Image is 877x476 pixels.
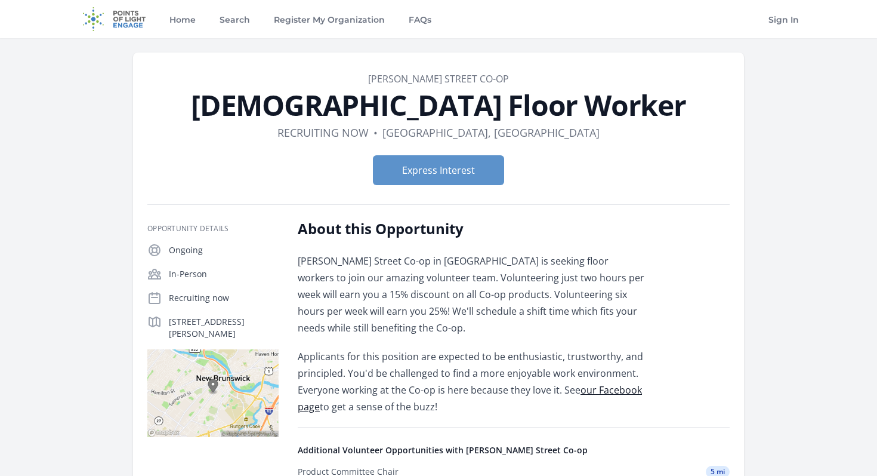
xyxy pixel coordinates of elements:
a: [PERSON_NAME] Street Co-op [368,72,509,85]
p: [STREET_ADDRESS][PERSON_NAME] [169,316,279,340]
p: In-Person [169,268,279,280]
p: [PERSON_NAME] Street Co-op in [GEOGRAPHIC_DATA] is seeking floor workers to join our amazing volu... [298,253,647,336]
h1: [DEMOGRAPHIC_DATA] Floor Worker [147,91,730,119]
p: Ongoing [169,244,279,256]
img: Map [147,349,279,437]
h3: Opportunity Details [147,224,279,234]
p: Applicants for this position are expected to be enthusiastic, trustworthy, and principled. You'd ... [298,348,647,415]
p: Recruiting now [169,292,279,304]
h4: Additional Volunteer Opportunities with [PERSON_NAME] Street Co-op [298,444,730,456]
dd: [GEOGRAPHIC_DATA], [GEOGRAPHIC_DATA] [382,124,600,141]
dd: Recruiting now [277,124,369,141]
div: • [373,124,378,141]
button: Express Interest [373,155,504,185]
h2: About this Opportunity [298,219,647,238]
